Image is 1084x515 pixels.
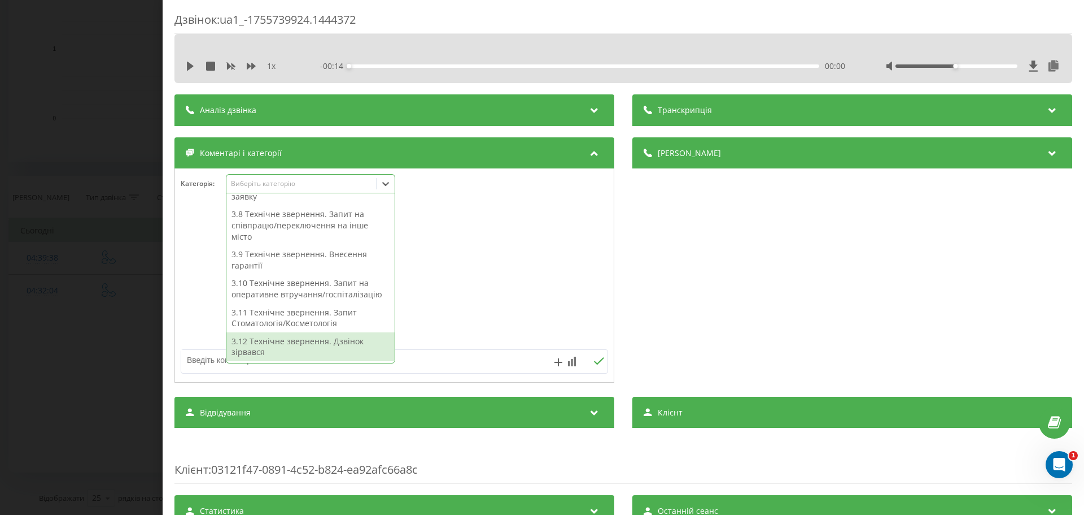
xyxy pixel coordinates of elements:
[1046,451,1073,478] iframe: Intercom live chat
[200,148,282,159] span: Коментарі і категорії
[231,179,372,188] div: Виберіть категорію
[347,64,351,68] div: Accessibility label
[954,64,958,68] div: Accessibility label
[226,304,395,332] div: 3.11 Технічне звернення. Запит Стоматологія/Косметологія
[200,105,256,116] span: Аналіз дзвінка
[658,105,712,116] span: Транскрипція
[658,407,683,418] span: Клієнт
[320,60,349,72] span: - 00:14
[174,439,1072,484] div: : 03121f47-0891-4c52-b824-ea92afc66a8c
[174,462,208,477] span: Клієнт
[267,60,276,72] span: 1 x
[1069,451,1078,460] span: 1
[226,274,395,303] div: 3.10 Технічне звернення. Запит на оперативне втручання/госпіталізацію
[174,12,1072,34] div: Дзвінок : ua1_-1755739924.1444372
[226,205,395,245] div: 3.8 Технічне звернення. Запит на співпрацю/переключення на інше місто
[825,60,845,72] span: 00:00
[226,245,395,274] div: 3.9 Технічне звернення. Внесення гарантії
[181,180,226,188] h4: Категорія :
[226,332,395,361] div: 3.12 Технічне звернення. Дзвінок зірвався
[200,407,251,418] span: Відвідування
[658,148,721,159] span: [PERSON_NAME]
